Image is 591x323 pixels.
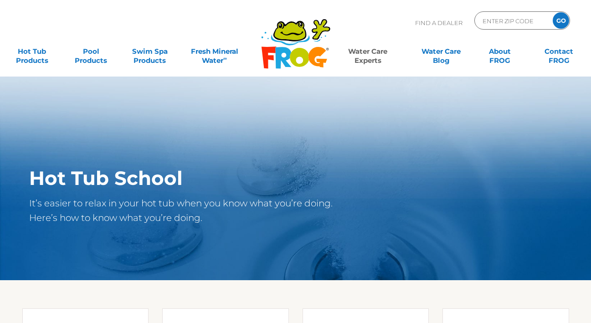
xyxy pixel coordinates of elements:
input: Zip Code Form [482,14,543,27]
input: GO [553,12,569,29]
a: AboutFROG [477,42,523,61]
p: It’s easier to relax in your hot tub when you know what you’re doing. Here’s how to know what you... [29,196,352,225]
a: Water CareBlog [418,42,464,61]
a: Fresh MineralWater∞ [186,42,243,61]
sup: ∞ [223,55,227,62]
a: PoolProducts [68,42,114,61]
a: Water CareExperts [331,42,405,61]
a: Hot TubProducts [9,42,55,61]
a: Swim SpaProducts [127,42,173,61]
a: ContactFROG [536,42,582,61]
h1: Hot Tub School [29,167,352,189]
p: Find A Dealer [415,11,463,34]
